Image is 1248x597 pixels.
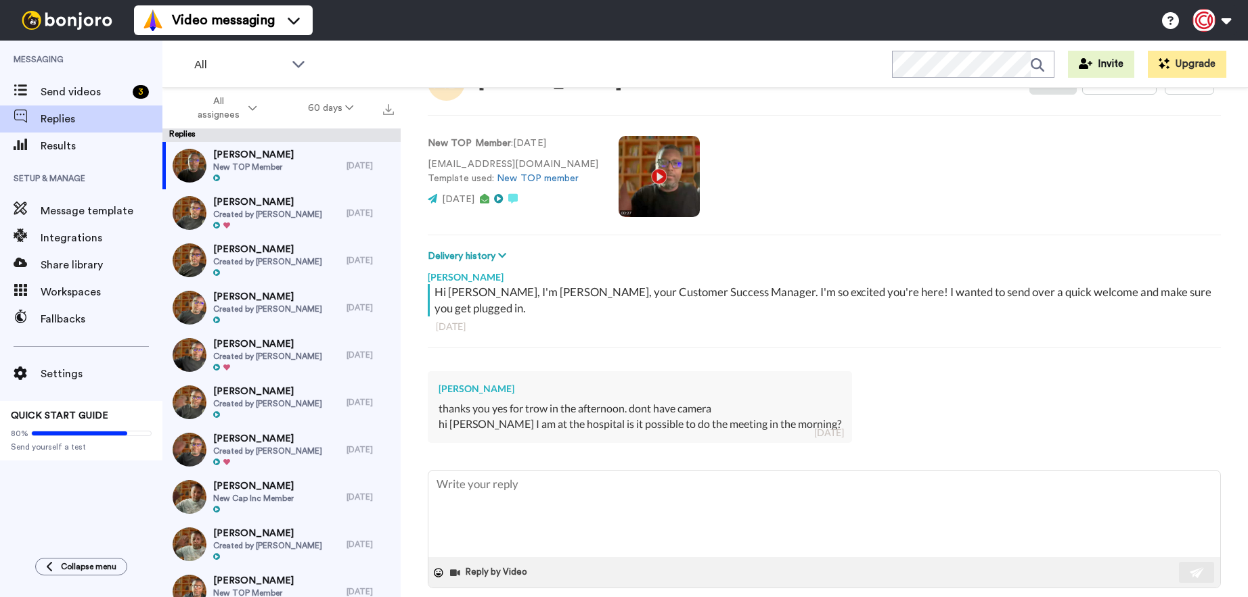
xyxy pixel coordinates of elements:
[428,158,598,186] p: [EMAIL_ADDRESS][DOMAIN_NAME] Template used:
[436,320,1213,333] div: [DATE]
[383,104,394,115] img: export.svg
[449,563,531,583] button: Reply by Video
[213,162,294,172] span: New TOP Member
[439,401,841,416] div: thanks you yes for trow in the afternoon. dont have camera
[213,385,322,398] span: [PERSON_NAME]
[347,255,394,266] div: [DATE]
[162,521,401,568] a: [PERSON_NAME]Created by [PERSON_NAME][DATE]
[347,444,394,455] div: [DATE]
[213,195,322,209] span: [PERSON_NAME]
[347,397,394,408] div: [DATE]
[41,84,127,100] span: Send videos
[173,338,206,372] img: 879e9e28-dee0-40e2-8e54-e99732861a79-thumb.jpg
[173,480,206,514] img: 34c5a5e3-054f-431b-a244-14f452d20bb5-thumb.jpg
[428,137,598,151] p: : [DATE]
[173,385,206,419] img: 1e39415b-664e-439f-84e1-82dbe264f179-thumb.jpg
[162,473,401,521] a: [PERSON_NAME]New Cap Inc Member[DATE]
[213,351,322,362] span: Created by [PERSON_NAME]
[162,426,401,473] a: [PERSON_NAME]Created by [PERSON_NAME][DATE]
[213,290,322,304] span: [PERSON_NAME]
[173,196,206,230] img: fee4d302-7a45-4cf1-b362-feb136344502-thumb.jpg
[173,149,206,183] img: 8fab08f8-3589-46b2-9a51-fc756d564139-thumb.jpg
[41,366,162,382] span: Settings
[347,208,394,218] div: [DATE]
[162,237,401,284] a: [PERSON_NAME]Created by [PERSON_NAME][DATE]
[162,189,401,237] a: [PERSON_NAME]Created by [PERSON_NAME][DATE]
[173,527,206,561] img: 7982b321-247b-4e70-b894-08ad1a51a329-thumb.jpg
[11,428,28,439] span: 80%
[213,148,294,162] span: [PERSON_NAME]
[434,284,1218,316] div: Hi [PERSON_NAME], I'm [PERSON_NAME], your Customer Success Manager. I'm so excited you're here! I...
[61,561,116,572] span: Collapse menu
[442,195,474,204] span: [DATE]
[347,302,394,313] div: [DATE]
[1068,51,1134,78] button: Invite
[41,138,162,154] span: Results
[213,479,294,493] span: [PERSON_NAME]
[133,85,149,99] div: 3
[347,586,394,597] div: [DATE]
[213,243,322,256] span: [PERSON_NAME]
[1190,567,1205,578] img: send-white.svg
[41,230,162,246] span: Integrations
[379,98,398,118] button: Export all results that match these filters now.
[165,89,282,127] button: All assignees
[347,492,394,502] div: [DATE]
[162,128,401,142] div: Replies
[213,432,322,446] span: [PERSON_NAME]
[41,257,162,273] span: Share library
[173,433,206,467] img: 6fcbd055-855f-45d6-bd8c-a7ca8abaeb8f-thumb.jpg
[814,426,844,439] div: [DATE]
[11,441,152,452] span: Send yourself a test
[35,558,127,575] button: Collapse menu
[162,379,401,426] a: [PERSON_NAME]Created by [PERSON_NAME][DATE]
[428,264,1221,284] div: [PERSON_NAME]
[428,139,511,148] strong: New TOP Member
[172,11,275,30] span: Video messaging
[347,539,394,550] div: [DATE]
[347,160,394,171] div: [DATE]
[191,95,246,122] span: All assignees
[213,304,322,314] span: Created by [PERSON_NAME]
[282,96,379,120] button: 60 days
[162,284,401,331] a: [PERSON_NAME]Created by [PERSON_NAME][DATE]
[497,174,579,183] a: New TOP member
[213,398,322,409] span: Created by [PERSON_NAME]
[439,416,841,432] div: hi [PERSON_NAME] I am at the hospital is it possible to do the meeting in the morning?
[213,337,322,351] span: [PERSON_NAME]
[162,331,401,379] a: [PERSON_NAME]Created by [PERSON_NAME][DATE]
[213,256,322,267] span: Created by [PERSON_NAME]
[1148,51,1226,78] button: Upgrade
[213,540,322,551] span: Created by [PERSON_NAME]
[41,284,162,300] span: Workspaces
[213,527,322,540] span: [PERSON_NAME]
[173,243,206,277] img: 332d91b0-8857-4d64-9266-72ff9ac8e16a-thumb.jpg
[162,142,401,189] a: [PERSON_NAME]New TOP Member[DATE]
[194,57,285,73] span: All
[439,382,841,396] div: [PERSON_NAME]
[213,209,322,220] span: Created by [PERSON_NAME]
[16,11,118,30] img: bj-logo-header-white.svg
[213,574,294,588] span: [PERSON_NAME]
[213,493,294,504] span: New Cap Inc Member
[173,291,206,325] img: 4ca0051f-37ca-408b-a264-db0c83d8e2ad-thumb.jpg
[142,9,164,31] img: vm-color.svg
[428,249,510,264] button: Delivery history
[213,446,322,456] span: Created by [PERSON_NAME]
[41,311,162,327] span: Fallbacks
[347,350,394,360] div: [DATE]
[11,411,108,421] span: QUICK START GUIDE
[41,111,162,127] span: Replies
[41,203,162,219] span: Message template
